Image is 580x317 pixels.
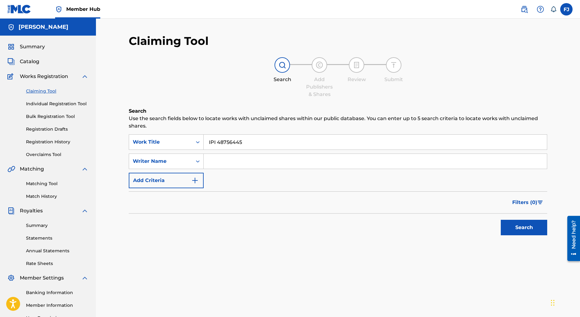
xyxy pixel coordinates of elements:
img: search [521,6,528,13]
a: Registration History [26,139,89,145]
div: Drag [551,293,555,312]
img: expand [81,73,89,80]
iframe: Resource Center [563,214,580,263]
img: step indicator icon for Submit [390,61,397,69]
a: Registration Drafts [26,126,89,132]
a: CatalogCatalog [7,58,39,65]
img: Summary [7,43,15,50]
a: SummarySummary [7,43,45,50]
img: help [537,6,544,13]
div: Help [534,3,547,15]
span: Works Registration [20,73,68,80]
form: Search Form [129,134,547,238]
span: Catalog [20,58,39,65]
img: expand [81,165,89,173]
a: Overclaims Tool [26,151,89,158]
a: Banking Information [26,289,89,296]
img: Matching [7,165,15,173]
div: Review [341,76,372,83]
div: Notifications [550,6,556,12]
div: Search [267,76,298,83]
a: Individual Registration Tool [26,101,89,107]
iframe: Chat Widget [549,287,580,317]
div: User Menu [560,3,573,15]
span: Matching [20,165,44,173]
button: Filters (0) [509,195,547,210]
img: step indicator icon for Review [353,61,360,69]
div: Work Title [133,138,188,146]
a: Statements [26,235,89,241]
img: Member Settings [7,274,15,282]
a: Rate Sheets [26,260,89,267]
img: step indicator icon for Search [279,61,286,69]
img: Royalties [7,207,15,215]
img: expand [81,207,89,215]
img: Top Rightsholder [55,6,63,13]
a: Claiming Tool [26,88,89,94]
img: filter [538,201,543,204]
img: Catalog [7,58,15,65]
span: Summary [20,43,45,50]
span: Member Hub [66,6,100,13]
p: Use the search fields below to locate works with unclaimed shares within our public database. You... [129,115,547,130]
a: Annual Statements [26,248,89,254]
a: Bulk Registration Tool [26,113,89,120]
a: Summary [26,222,89,229]
h2: Claiming Tool [129,34,209,48]
span: Filters ( 0 ) [512,199,537,206]
div: Writer Name [133,158,188,165]
div: Add Publishers & Shares [304,76,335,98]
a: Match History [26,193,89,200]
button: Search [501,220,547,235]
span: Royalties [20,207,43,215]
img: MLC Logo [7,5,31,14]
button: Add Criteria [129,173,204,188]
h5: Frank Joseph [19,24,68,31]
a: Member Information [26,302,89,309]
img: Accounts [7,24,15,31]
div: Submit [378,76,409,83]
img: Works Registration [7,73,15,80]
h6: Search [129,107,547,115]
a: Matching Tool [26,180,89,187]
span: Member Settings [20,274,64,282]
a: Public Search [518,3,530,15]
img: step indicator icon for Add Publishers & Shares [316,61,323,69]
img: 9d2ae6d4665cec9f34b9.svg [191,177,199,184]
img: expand [81,274,89,282]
